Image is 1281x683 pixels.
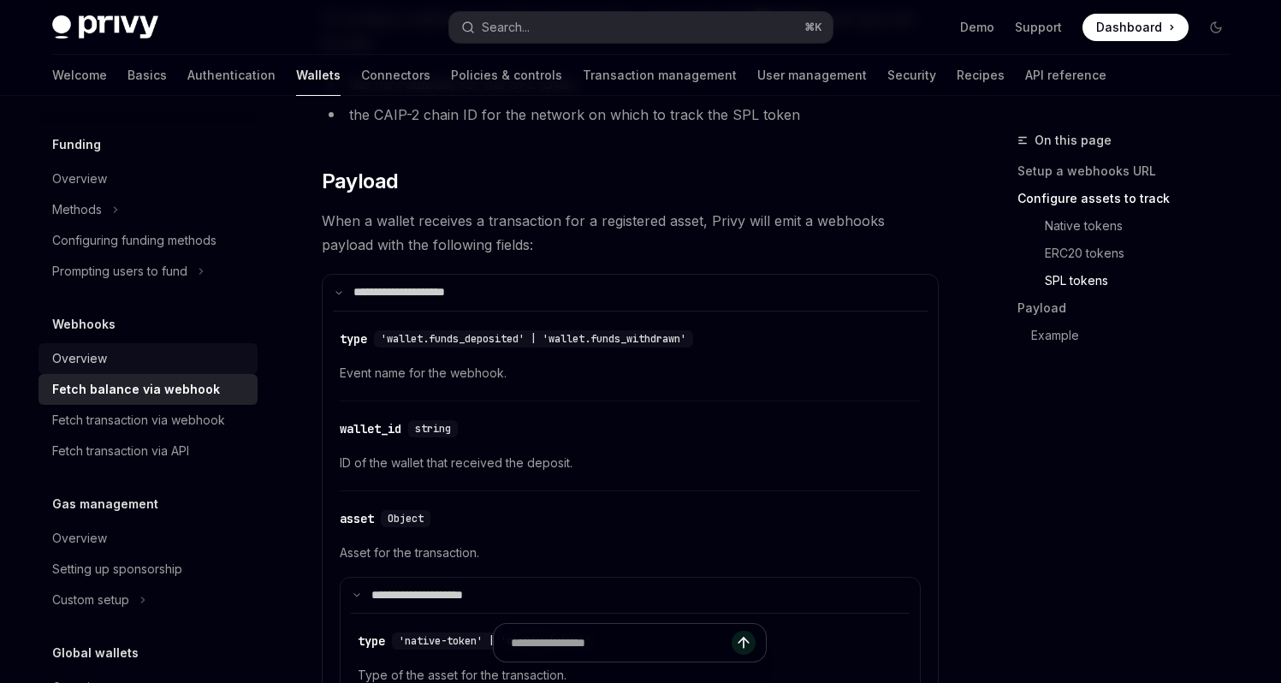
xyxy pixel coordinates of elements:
[340,453,921,473] span: ID of the wallet that received the deposit.
[128,55,167,96] a: Basics
[52,643,139,663] h5: Global wallets
[52,169,107,189] div: Overview
[52,134,101,155] h5: Funding
[296,55,341,96] a: Wallets
[322,209,939,257] span: When a wallet receives a transaction for a registered asset, Privy will emit a webhooks payload w...
[52,261,187,282] div: Prompting users to fund
[1045,267,1243,294] a: SPL tokens
[52,55,107,96] a: Welcome
[388,512,424,526] span: Object
[1017,185,1243,212] a: Configure assets to track
[1025,55,1106,96] a: API reference
[1031,322,1243,349] a: Example
[52,379,220,400] div: Fetch balance via webhook
[322,168,399,195] span: Payload
[1082,14,1189,41] a: Dashboard
[39,163,258,194] a: Overview
[39,523,258,554] a: Overview
[52,441,189,461] div: Fetch transaction via API
[1202,14,1230,41] button: Toggle dark mode
[340,510,374,527] div: asset
[482,17,530,38] div: Search...
[1035,130,1112,151] span: On this page
[340,543,921,563] span: Asset for the transaction.
[361,55,430,96] a: Connectors
[52,559,182,579] div: Setting up sponsorship
[39,436,258,466] a: Fetch transaction via API
[960,19,994,36] a: Demo
[732,631,756,655] button: Send message
[52,590,129,610] div: Custom setup
[1096,19,1162,36] span: Dashboard
[39,405,258,436] a: Fetch transaction via webhook
[52,15,158,39] img: dark logo
[39,374,258,405] a: Fetch balance via webhook
[804,21,822,34] span: ⌘ K
[39,225,258,256] a: Configuring funding methods
[1045,240,1243,267] a: ERC20 tokens
[451,55,562,96] a: Policies & controls
[415,422,451,436] span: string
[957,55,1005,96] a: Recipes
[39,554,258,585] a: Setting up sponsorship
[449,12,833,43] button: Search...⌘K
[757,55,867,96] a: User management
[583,55,737,96] a: Transaction management
[381,332,686,346] span: 'wallet.funds_deposited' | 'wallet.funds_withdrawn'
[1045,212,1243,240] a: Native tokens
[52,348,107,369] div: Overview
[52,314,116,335] h5: Webhooks
[39,343,258,374] a: Overview
[322,103,939,127] li: the CAIP-2 chain ID for the network on which to track the SPL token
[1015,19,1062,36] a: Support
[52,199,102,220] div: Methods
[1017,294,1243,322] a: Payload
[52,494,158,514] h5: Gas management
[52,528,107,549] div: Overview
[340,420,401,437] div: wallet_id
[52,410,225,431] div: Fetch transaction via webhook
[52,230,216,251] div: Configuring funding methods
[187,55,276,96] a: Authentication
[340,363,921,383] span: Event name for the webhook.
[887,55,936,96] a: Security
[1017,157,1243,185] a: Setup a webhooks URL
[340,330,367,347] div: type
